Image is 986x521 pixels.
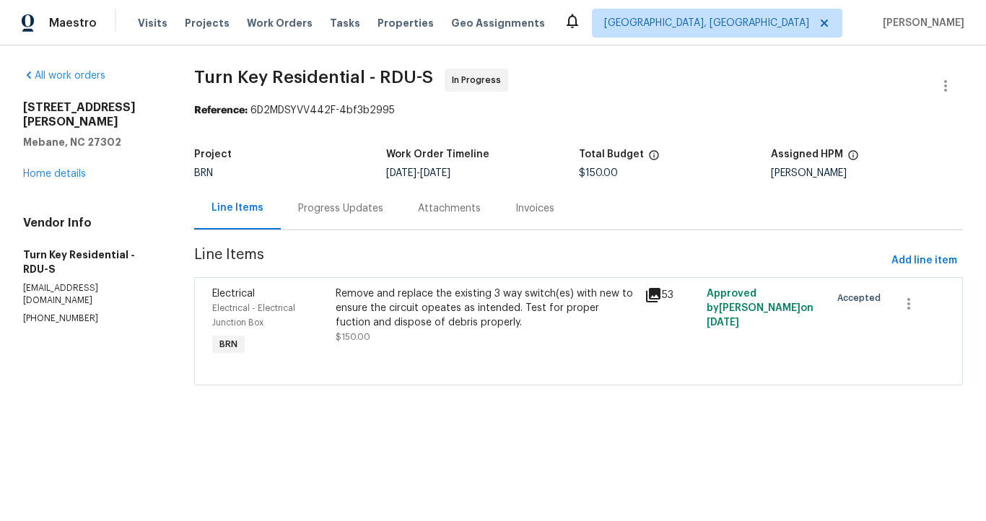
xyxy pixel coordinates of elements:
span: [DATE] [707,318,739,328]
span: Electrical - Electrical Junction Box [212,304,295,327]
span: The total cost of line items that have been proposed by Opendoor. This sum includes line items th... [648,149,660,168]
span: Work Orders [247,16,313,30]
p: [PHONE_NUMBER] [23,312,160,325]
span: BRN [194,168,213,178]
div: Invoices [515,201,554,216]
h5: Work Order Timeline [386,149,489,159]
span: Visits [138,16,167,30]
h5: Assigned HPM [771,149,843,159]
span: BRN [214,337,243,351]
span: Line Items [194,248,886,274]
span: Geo Assignments [451,16,545,30]
span: - [386,168,450,178]
span: Approved by [PERSON_NAME] on [707,289,813,328]
span: Add line item [891,252,957,270]
button: Add line item [886,248,963,274]
div: [PERSON_NAME] [771,168,963,178]
h5: Mebane, NC 27302 [23,135,160,149]
span: Maestro [49,16,97,30]
span: [PERSON_NAME] [877,16,964,30]
h5: Total Budget [579,149,644,159]
span: Turn Key Residential - RDU-S [194,69,433,86]
p: [EMAIL_ADDRESS][DOMAIN_NAME] [23,282,160,307]
span: [GEOGRAPHIC_DATA], [GEOGRAPHIC_DATA] [604,16,809,30]
span: Tasks [330,18,360,28]
div: Remove and replace the existing 3 way switch(es) with new to ensure the circuit opeates as intend... [336,286,636,330]
h5: Project [194,149,232,159]
span: $150.00 [579,168,618,178]
span: $150.00 [336,333,370,341]
span: Projects [185,16,230,30]
span: Accepted [837,291,886,305]
span: The hpm assigned to this work order. [847,149,859,168]
h5: Turn Key Residential - RDU-S [23,248,160,276]
a: Home details [23,169,86,179]
a: All work orders [23,71,105,81]
span: [DATE] [386,168,416,178]
span: [DATE] [420,168,450,178]
span: Electrical [212,289,255,299]
div: Line Items [211,201,263,215]
h2: [STREET_ADDRESS][PERSON_NAME] [23,100,160,129]
div: Progress Updates [298,201,383,216]
div: 53 [645,286,698,304]
div: Attachments [418,201,481,216]
div: 6D2MDSYVV442F-4bf3b2995 [194,103,963,118]
span: Properties [378,16,434,30]
b: Reference: [194,105,248,115]
h4: Vendor Info [23,216,160,230]
span: In Progress [452,73,507,87]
